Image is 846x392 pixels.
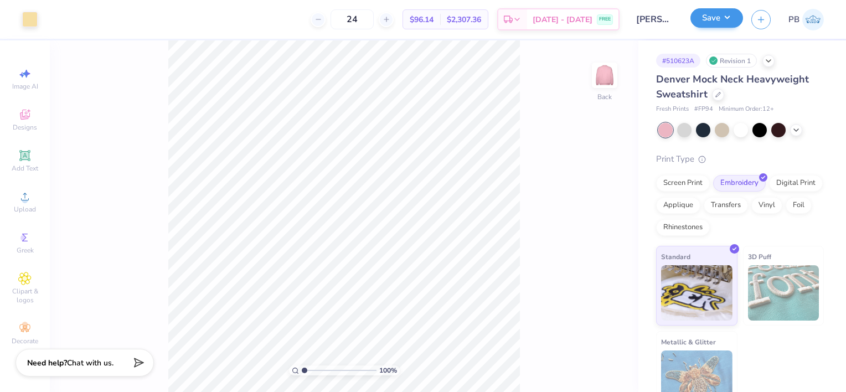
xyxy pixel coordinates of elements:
span: Greek [17,246,34,255]
span: Image AI [12,82,38,91]
div: Rhinestones [656,219,710,236]
button: Save [690,8,743,28]
span: Upload [14,205,36,214]
span: PB [788,13,799,26]
span: 3D Puff [748,251,771,262]
div: Applique [656,197,700,214]
img: Back [594,64,616,86]
img: 3D Puff [748,265,819,321]
span: 100 % [379,365,397,375]
img: Peter Bazzini [802,9,824,30]
div: Embroidery [713,175,766,192]
div: Transfers [704,197,748,214]
img: Standard [661,265,732,321]
strong: Need help? [27,358,67,368]
span: Standard [661,251,690,262]
span: Decorate [12,337,38,345]
input: – – [331,9,374,29]
div: Digital Print [769,175,823,192]
span: Designs [13,123,37,132]
div: Back [597,92,612,102]
span: Clipart & logos [6,287,44,305]
div: # 510623A [656,54,700,68]
span: Metallic & Glitter [661,336,716,348]
div: Screen Print [656,175,710,192]
a: PB [788,9,824,30]
span: Fresh Prints [656,105,689,114]
div: Vinyl [751,197,782,214]
div: Revision 1 [706,54,757,68]
span: $96.14 [410,14,434,25]
span: # FP94 [694,105,713,114]
input: Untitled Design [628,8,682,30]
div: Print Type [656,153,824,166]
span: Denver Mock Neck Heavyweight Sweatshirt [656,73,809,101]
span: Chat with us. [67,358,114,368]
div: Foil [786,197,812,214]
span: [DATE] - [DATE] [533,14,592,25]
span: $2,307.36 [447,14,481,25]
span: Add Text [12,164,38,173]
span: FREE [599,16,611,23]
span: Minimum Order: 12 + [719,105,774,114]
